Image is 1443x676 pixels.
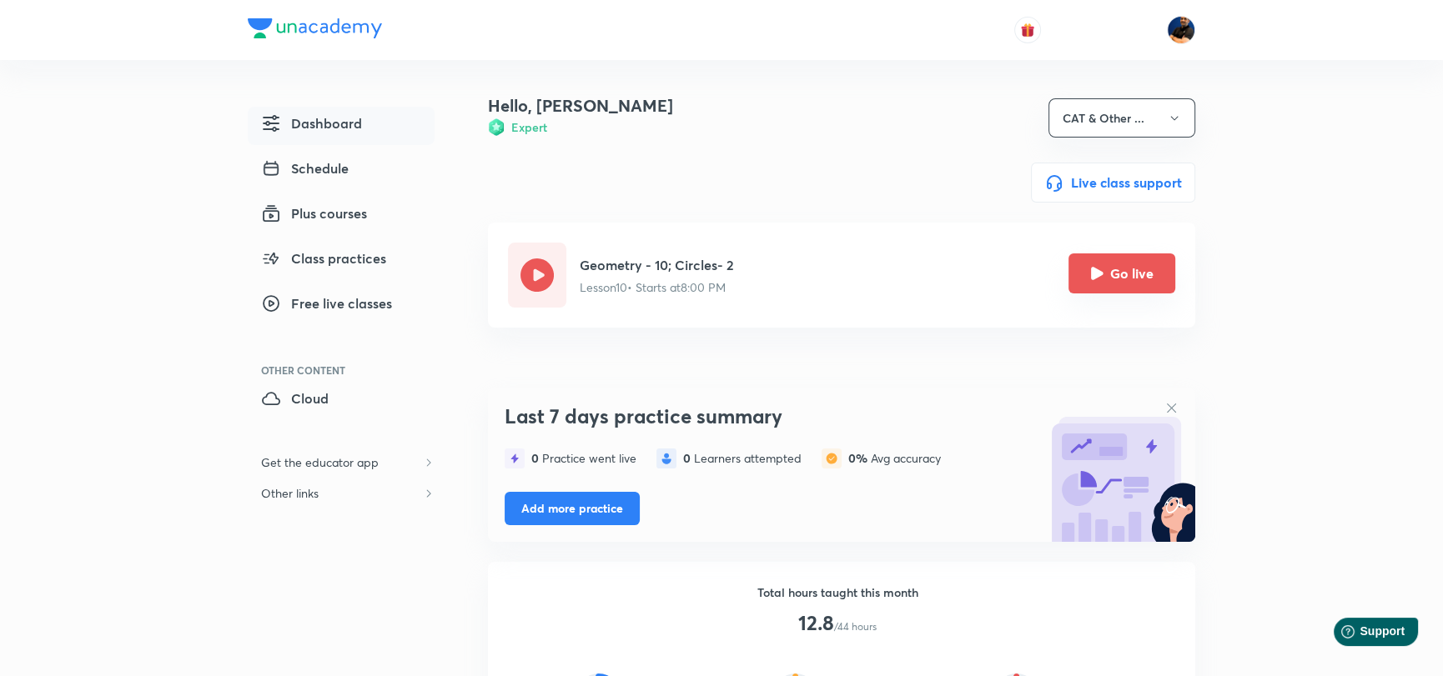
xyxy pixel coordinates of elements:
p: /44 hours [834,619,877,634]
a: Schedule [248,152,435,190]
span: Dashboard [261,113,362,133]
span: 0% [848,450,871,466]
span: 0 [531,450,542,466]
div: Practice went live [531,452,636,465]
button: avatar [1014,17,1041,43]
h3: 12.8 [798,611,834,635]
h6: Other links [248,478,332,508]
button: CAT & Other ... [1048,98,1195,138]
a: Plus courses [248,197,435,235]
img: Badge [488,118,505,136]
h5: Geometry - 10; Circles- 2 [580,255,734,275]
img: bg [1045,392,1195,542]
button: Add more practice [505,492,640,525]
img: Saral Nashier [1167,16,1195,44]
a: Dashboard [248,107,435,145]
img: avatar [1020,23,1035,38]
span: Cloud [261,388,329,408]
h3: Last 7 days practice summary [505,404,1037,428]
button: Go live [1068,253,1175,293]
span: Plus courses [261,203,367,223]
div: Avg accuracy [848,452,941,465]
img: statistics [822,448,842,468]
a: Free live classes [248,287,435,325]
h4: Hello, [PERSON_NAME] [488,93,673,118]
h6: Total hours taught this month [757,583,918,601]
h6: Expert [511,118,547,136]
a: Class practices [248,242,435,280]
img: Company Logo [248,18,382,38]
img: statistics [505,448,525,468]
div: Other Content [261,365,435,375]
div: Learners attempted [683,452,802,465]
a: Cloud [248,382,435,420]
span: Schedule [261,158,349,178]
h6: Get the educator app [248,447,392,478]
iframe: Help widget launcher [1295,611,1425,658]
span: Free live classes [261,293,392,313]
a: Company Logo [248,18,382,43]
span: Class practices [261,248,386,268]
span: 0 [683,450,694,466]
p: Lesson 10 • Starts at 8:00 PM [580,278,734,296]
button: Live class support [1031,163,1195,203]
img: statistics [656,448,676,468]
